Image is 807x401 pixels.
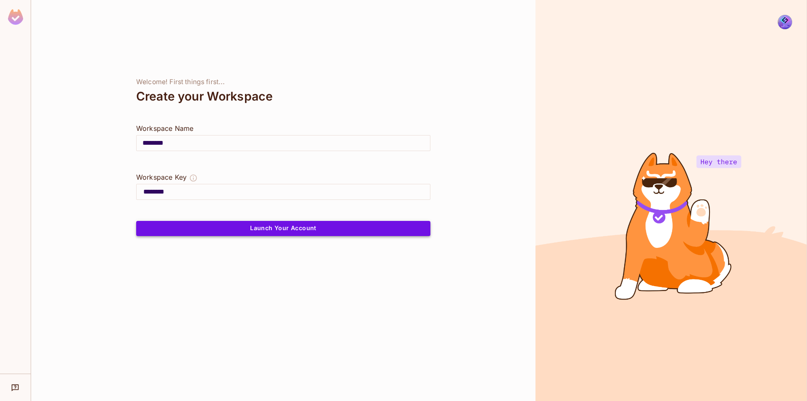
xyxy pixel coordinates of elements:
div: Help & Updates [6,379,25,396]
div: Create your Workspace [136,86,430,106]
img: Macro informatica [778,15,792,29]
div: Workspace Name [136,123,430,133]
div: Welcome! First things first... [136,78,430,86]
img: SReyMgAAAABJRU5ErkJggg== [8,9,23,25]
button: Launch Your Account [136,221,430,236]
button: The Workspace Key is unique, and serves as the identifier of your workspace. [189,172,198,184]
div: Workspace Key [136,172,187,182]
